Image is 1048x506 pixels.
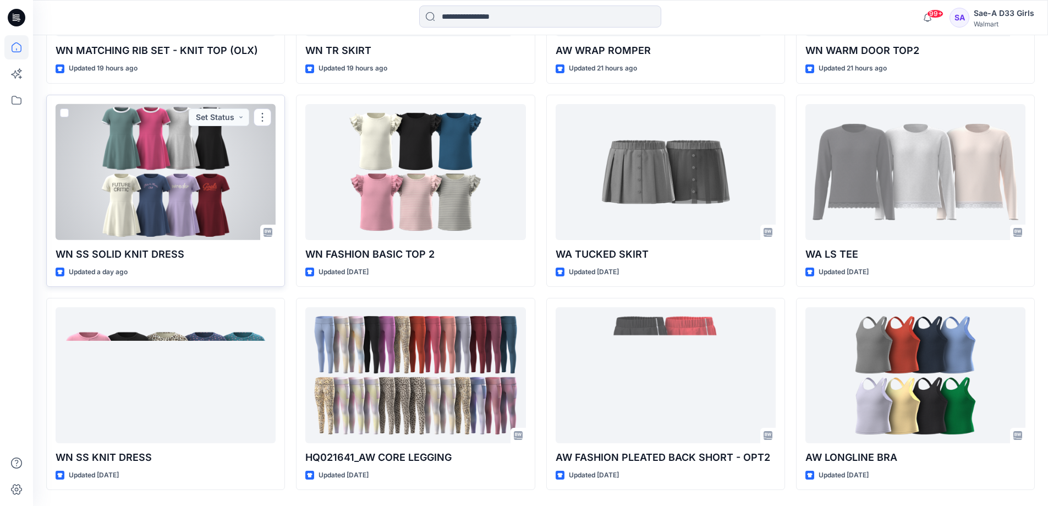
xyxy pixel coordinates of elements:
[819,63,887,74] p: Updated 21 hours ago
[56,450,276,465] p: WN SS KNIT DRESS
[556,247,776,262] p: WA TUCKED SKIRT
[805,450,1025,465] p: AW LONGLINE BRA
[305,450,525,465] p: HQ021641_AW CORE LEGGING
[819,266,869,278] p: Updated [DATE]
[319,266,369,278] p: Updated [DATE]
[305,247,525,262] p: WN FASHION BASIC TOP 2
[69,266,128,278] p: Updated a day ago
[927,9,943,18] span: 99+
[69,470,119,481] p: Updated [DATE]
[974,7,1034,20] div: Sae-A D33 Girls
[69,63,138,74] p: Updated 19 hours ago
[56,307,276,443] a: WN SS KNIT DRESS
[56,43,276,58] p: WN MATCHING RIB SET - KNIT TOP (OLX)
[56,104,276,240] a: WN SS SOLID KNIT DRESS
[305,43,525,58] p: WN TR SKIRT
[950,8,969,28] div: SA
[319,470,369,481] p: Updated [DATE]
[556,450,776,465] p: AW FASHION PLEATED BACK SHORT - OPT2
[805,247,1025,262] p: WA LS TEE
[319,63,387,74] p: Updated 19 hours ago
[305,307,525,443] a: HQ021641_AW CORE LEGGING
[569,266,619,278] p: Updated [DATE]
[556,43,776,58] p: AW WRAP ROMPER
[805,43,1025,58] p: WN WARM DOOR TOP2
[305,104,525,240] a: WN FASHION BASIC TOP 2
[569,63,637,74] p: Updated 21 hours ago
[819,470,869,481] p: Updated [DATE]
[556,104,776,240] a: WA TUCKED SKIRT
[56,247,276,262] p: WN SS SOLID KNIT DRESS
[805,307,1025,443] a: AW LONGLINE BRA
[569,470,619,481] p: Updated [DATE]
[974,20,1034,28] div: Walmart
[556,307,776,443] a: AW FASHION PLEATED BACK SHORT - OPT2
[805,104,1025,240] a: WA LS TEE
